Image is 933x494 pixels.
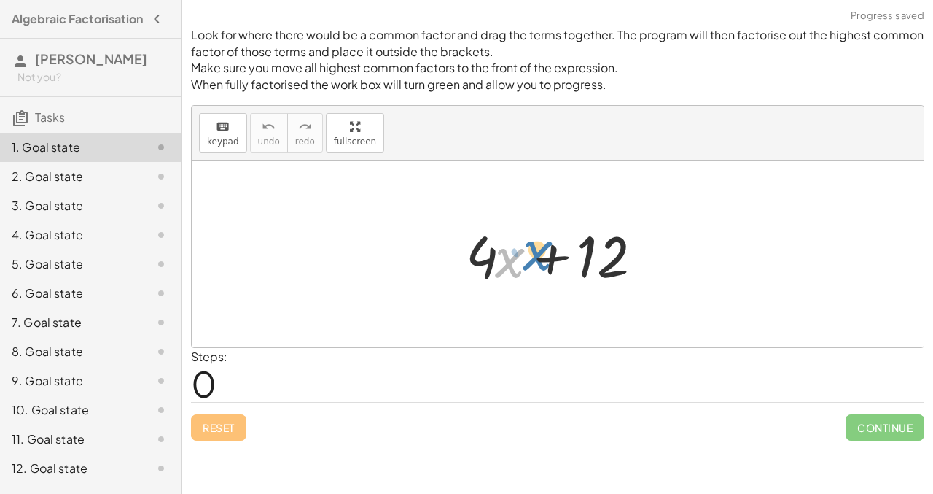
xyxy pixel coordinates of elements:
[216,118,230,136] i: keyboard
[12,372,129,390] div: 9. Goal state
[295,136,315,147] span: redo
[35,109,65,125] span: Tasks
[191,60,924,77] p: Make sure you move all highest common factors to the front of the expression.
[152,226,170,244] i: Task not started.
[12,168,129,185] div: 2. Goal state
[12,343,129,360] div: 8. Goal state
[258,136,280,147] span: undo
[152,431,170,448] i: Task not started.
[152,139,170,156] i: Task not started.
[152,197,170,215] i: Task not started.
[12,197,129,215] div: 3. Goal state
[191,27,924,60] p: Look for where there would be a common factor and drag the terms together. The program will then ...
[152,285,170,302] i: Task not started.
[191,349,227,364] label: Steps:
[12,255,129,273] div: 5. Goal state
[12,460,129,477] div: 12. Goal state
[12,285,129,302] div: 6. Goal state
[334,136,376,147] span: fullscreen
[298,118,312,136] i: redo
[12,139,129,156] div: 1. Goal state
[152,372,170,390] i: Task not started.
[152,343,170,360] i: Task not started.
[12,226,129,244] div: 4. Goal state
[12,401,129,419] div: 10. Goal state
[287,113,323,153] button: redoredo
[152,401,170,419] i: Task not started.
[152,168,170,185] i: Task not started.
[851,9,924,23] span: Progress saved
[12,10,143,28] h4: Algebraic Factorisation
[199,113,247,153] button: keyboardkeypad
[326,113,384,153] button: fullscreen
[12,431,129,448] div: 11. Goal state
[191,361,216,406] span: 0
[17,70,170,85] div: Not you?
[152,460,170,477] i: Task not started.
[152,255,170,273] i: Task not started.
[152,314,170,331] i: Task not started.
[191,77,924,93] p: When fully factorised the work box will turn green and allow you to progress.
[262,118,276,136] i: undo
[207,136,239,147] span: keypad
[12,314,129,331] div: 7. Goal state
[250,113,288,153] button: undoundo
[35,50,147,67] span: [PERSON_NAME]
